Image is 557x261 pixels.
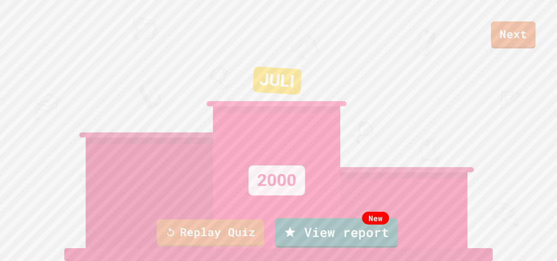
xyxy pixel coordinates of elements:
a: View report [275,218,398,248]
div: 2000 [249,165,305,195]
a: Next [491,21,536,48]
a: Replay Quiz [157,219,264,246]
div: New [362,212,389,225]
div: JULI [252,66,302,95]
